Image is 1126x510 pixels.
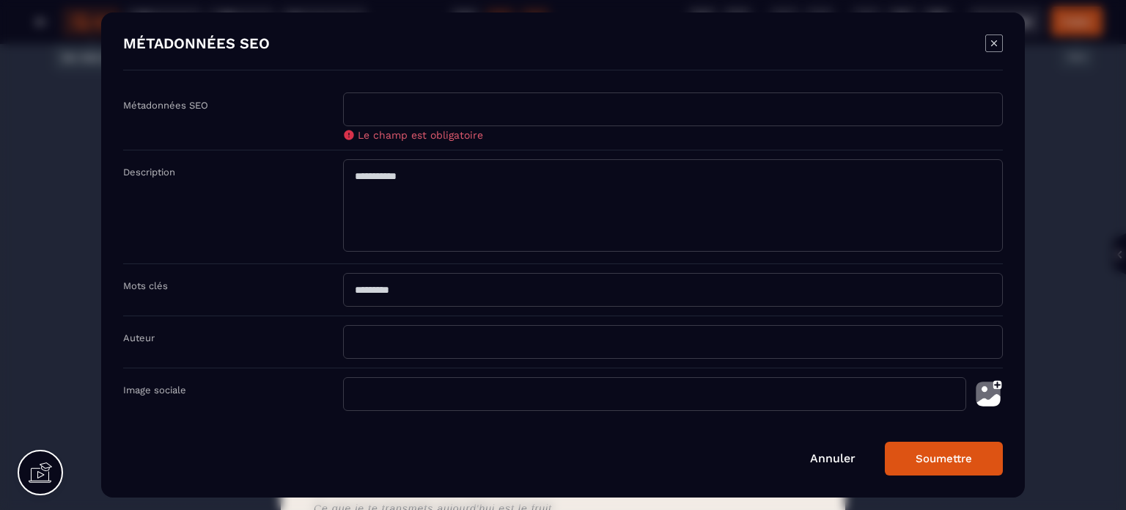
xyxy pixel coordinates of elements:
a: Annuler [810,451,855,465]
span: Ce que je te transmets aujourd'hui est le fruit de ce parcours : [33,459,275,506]
button: Soumettre [885,442,1003,476]
label: Auteur [123,332,155,343]
span: Le champ est obligatoire [358,129,483,141]
span: Face à cette souffrance, je me suis formée (prévention au suicide, addictologie, coaching, ..), j... [33,383,275,448]
img: photo-upload.002a6cb0.svg [974,377,1003,411]
h4: MÉTADONNÉES SEO [123,34,270,55]
label: Description [123,167,175,178]
label: Mots clés [123,280,168,291]
label: Image sociale [123,385,186,396]
span: directement sur le terrain. [117,437,254,448]
h2: Je suis [PERSON_NAME] [33,110,271,190]
span: J’ai travaillé durant 10 ans en tant qu’infirmière dans des lieux où la détresse est à son maximu... [33,200,275,373]
label: Métadonnées SEO [123,100,208,111]
img: 1a8efb32307db2097b619693247ea73f_photo_moi_1.png [303,110,522,329]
